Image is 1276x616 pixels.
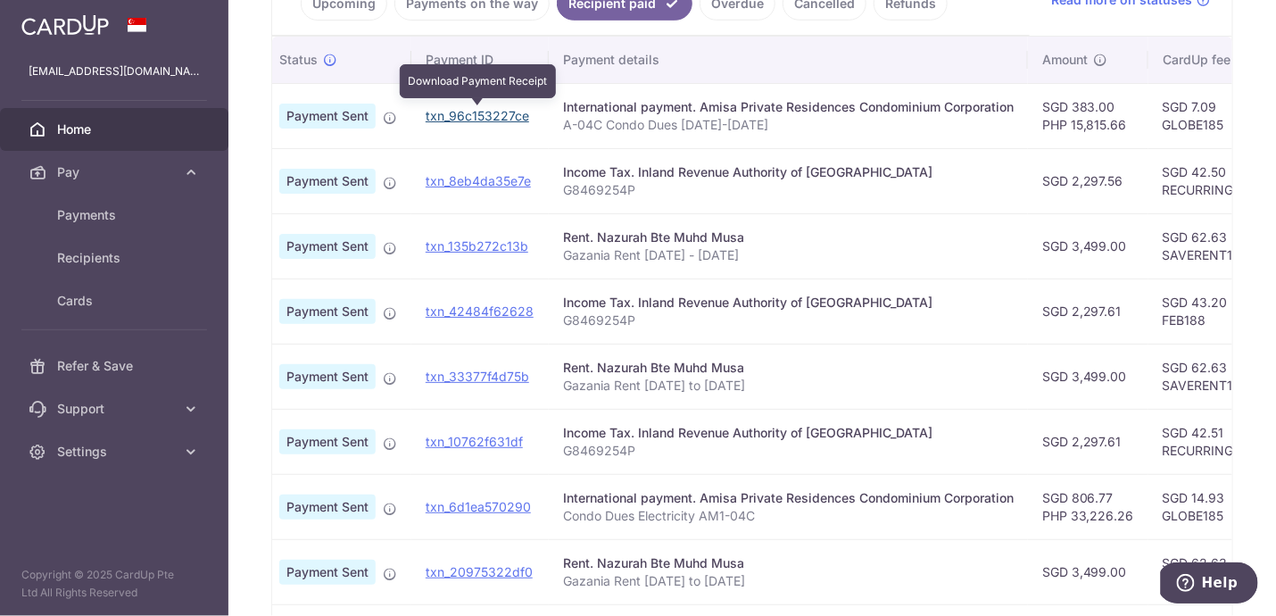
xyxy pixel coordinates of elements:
div: Income Tax. Inland Revenue Authority of [GEOGRAPHIC_DATA] [563,163,1014,181]
td: SGD 14.93 GLOBE185 [1148,474,1269,539]
a: txn_135b272c13b [426,238,528,254]
p: Gazania Rent [DATE] to [DATE] [563,572,1014,590]
span: Help [41,12,78,29]
td: SGD 383.00 PHP 15,815.66 [1028,83,1148,148]
p: Gazania Rent [DATE] to [DATE] [563,377,1014,395]
span: Payment Sent [279,169,376,194]
th: Payment details [549,37,1028,83]
a: txn_96c153227ce [426,108,529,123]
div: Rent. Nazurah Bte Muhd Musa [563,359,1014,377]
a: txn_6d1ea570290 [426,499,531,514]
td: SGD 62.63 SAVERENT179 [1148,539,1269,604]
td: SGD 7.09 GLOBE185 [1148,83,1269,148]
span: Home [57,121,175,138]
td: SGD 42.51 RECURRING185 [1148,409,1269,474]
span: Payment Sent [279,234,376,259]
span: Payment Sent [279,495,376,520]
span: Payment Sent [279,429,376,454]
td: SGD 806.77 PHP 33,226.26 [1028,474,1148,539]
p: Condo Dues Electricity AM1-04C [563,507,1014,525]
td: SGD 3,499.00 [1028,344,1148,409]
td: SGD 2,297.61 [1028,409,1148,474]
div: Income Tax. Inland Revenue Authority of [GEOGRAPHIC_DATA] [563,424,1014,442]
span: Support [57,400,175,418]
span: Amount [1042,51,1088,69]
a: txn_20975322df0 [426,564,533,579]
td: SGD 2,297.61 [1028,279,1148,344]
span: Pay [57,163,175,181]
span: Payment Sent [279,104,376,129]
span: Payment Sent [279,299,376,324]
td: SGD 3,499.00 [1028,539,1148,604]
th: Payment ID [411,37,549,83]
p: G8469254P [563,442,1014,460]
td: SGD 2,297.56 [1028,148,1148,213]
div: International payment. Amisa Private Residences Condominium Corporation [563,489,1014,507]
td: SGD 43.20 FEB188 [1148,279,1269,344]
div: Rent. Nazurah Bte Muhd Musa [563,229,1014,246]
div: International payment. Amisa Private Residences Condominium Corporation [563,98,1014,116]
p: Gazania Rent [DATE] - [DATE] [563,246,1014,264]
div: Income Tax. Inland Revenue Authority of [GEOGRAPHIC_DATA] [563,294,1014,312]
span: Refer & Save [57,357,175,375]
a: txn_42484f62628 [426,304,534,319]
span: Cards [57,292,175,310]
a: txn_8eb4da35e7e [426,173,531,188]
p: [EMAIL_ADDRESS][DOMAIN_NAME] [29,62,200,80]
td: SGD 3,499.00 [1028,213,1148,279]
span: Payment Sent [279,364,376,389]
img: CardUp [21,14,109,36]
p: G8469254P [563,181,1014,199]
span: Payment Sent [279,560,376,585]
span: Settings [57,443,175,461]
td: SGD 62.63 SAVERENT179 [1148,213,1269,279]
td: SGD 62.63 SAVERENT179 [1148,344,1269,409]
a: txn_10762f631df [426,434,523,449]
span: Payments [57,206,175,224]
a: txn_33377f4d75b [426,369,529,384]
p: G8469254P [563,312,1014,329]
p: A-04C Condo Dues [DATE]-[DATE] [563,116,1014,134]
div: Download Payment Receipt [400,64,556,98]
div: Rent. Nazurah Bte Muhd Musa [563,554,1014,572]
span: CardUp fee [1163,51,1230,69]
span: Recipients [57,249,175,267]
span: Status [279,51,318,69]
td: SGD 42.50 RECURRING185 [1148,148,1269,213]
iframe: Opens a widget where you can find more information [1161,562,1258,607]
